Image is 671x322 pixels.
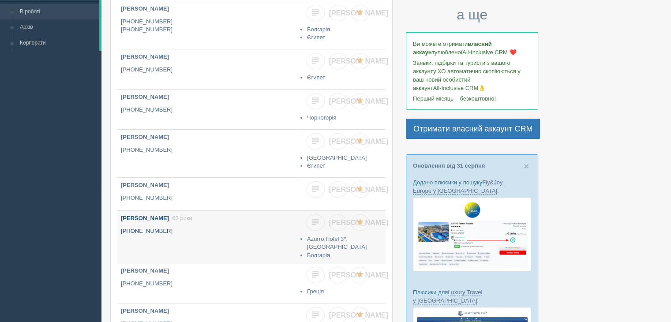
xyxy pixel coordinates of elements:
b: [PERSON_NAME] [121,267,169,274]
a: [PERSON_NAME] [PHONE_NUMBER] [117,90,297,129]
img: fly-joy-de-proposal-crm-for-travel-agency.png [413,197,531,271]
p: [PHONE_NUMBER] [PHONE_NUMBER] [121,18,294,34]
a: Чорногорія [307,114,336,121]
a: Luxury Travel у [GEOGRAPHIC_DATA] [413,289,482,304]
a: Греція [307,288,324,295]
span: [PERSON_NAME] [329,97,388,105]
a: [GEOGRAPHIC_DATA] [307,154,367,161]
span: [PERSON_NAME] [329,186,388,193]
p: [PHONE_NUMBER] [121,280,294,288]
span: [PERSON_NAME] [329,9,388,17]
a: Єгипет [307,34,325,41]
b: [PERSON_NAME] [121,94,169,100]
a: [PERSON_NAME] [329,5,347,21]
b: [PERSON_NAME] [121,5,169,12]
a: [PERSON_NAME] [329,181,347,198]
b: [PERSON_NAME] [121,182,169,188]
a: Єгипет [307,162,325,169]
b: [PERSON_NAME] [121,215,169,221]
p: Додано плюсики у пошуку : [413,178,531,195]
span: All-Inclusive CRM👌 [433,85,486,91]
a: Болгарія [307,252,330,258]
span: [PERSON_NAME] [329,311,388,319]
b: [PERSON_NAME] [121,53,169,60]
a: [PERSON_NAME] [PHONE_NUMBER][PHONE_NUMBER] [117,1,297,49]
p: Плюсики для : [413,288,531,305]
a: Azurro Hotel 3*, [GEOGRAPHIC_DATA] [307,236,367,251]
p: Ви можете отримати улюбленої [413,40,531,56]
h3: а ще [406,7,538,22]
a: [PERSON_NAME] [PHONE_NUMBER] [117,130,297,177]
span: , 63 роки [169,215,192,221]
p: [PHONE_NUMBER] [121,146,294,154]
p: Заявки, підбірки та туристи з вашого аккаунту ХО автоматично скопіюються у ваш новий особистий ак... [413,59,531,92]
b: власний аккаунт [413,41,492,56]
b: [PERSON_NAME] [121,134,169,140]
a: [PERSON_NAME] [PHONE_NUMBER] [117,49,297,89]
a: [PERSON_NAME] [329,214,347,231]
a: Архів [16,19,99,35]
a: [PERSON_NAME] [329,267,347,283]
p: [PHONE_NUMBER] [121,194,294,202]
a: [PERSON_NAME] [329,53,347,69]
a: [PERSON_NAME] [329,133,347,150]
p: [PHONE_NUMBER] [121,66,294,74]
a: Корпорати [16,35,99,51]
a: Єгипет [307,74,325,81]
b: [PERSON_NAME] [121,307,169,314]
span: [PERSON_NAME] [329,271,388,279]
a: [PERSON_NAME] [PHONE_NUMBER] [117,263,297,303]
p: Перший місяць – безкоштовно! [413,94,531,103]
p: [PHONE_NUMBER] [121,106,294,114]
a: [PERSON_NAME], 63 роки [PHONE_NUMBER] [117,211,297,258]
span: [PERSON_NAME] [329,138,388,145]
span: All-Inclusive CRM ❤️ [462,49,516,56]
a: Fly&Joy Europe у [GEOGRAPHIC_DATA] [413,179,502,195]
a: [PERSON_NAME] [329,93,347,109]
p: [PHONE_NUMBER] [121,227,294,236]
button: Close [524,161,529,171]
span: [PERSON_NAME] [329,57,388,65]
span: × [524,161,529,171]
a: В роботі [16,4,99,20]
a: Оновлення від 31 серпня [413,162,485,169]
a: Болгарія [307,26,330,33]
a: Отримати власний аккаунт CRM [406,119,540,139]
span: [PERSON_NAME] [329,219,388,226]
a: [PERSON_NAME] [PHONE_NUMBER] [117,178,297,210]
